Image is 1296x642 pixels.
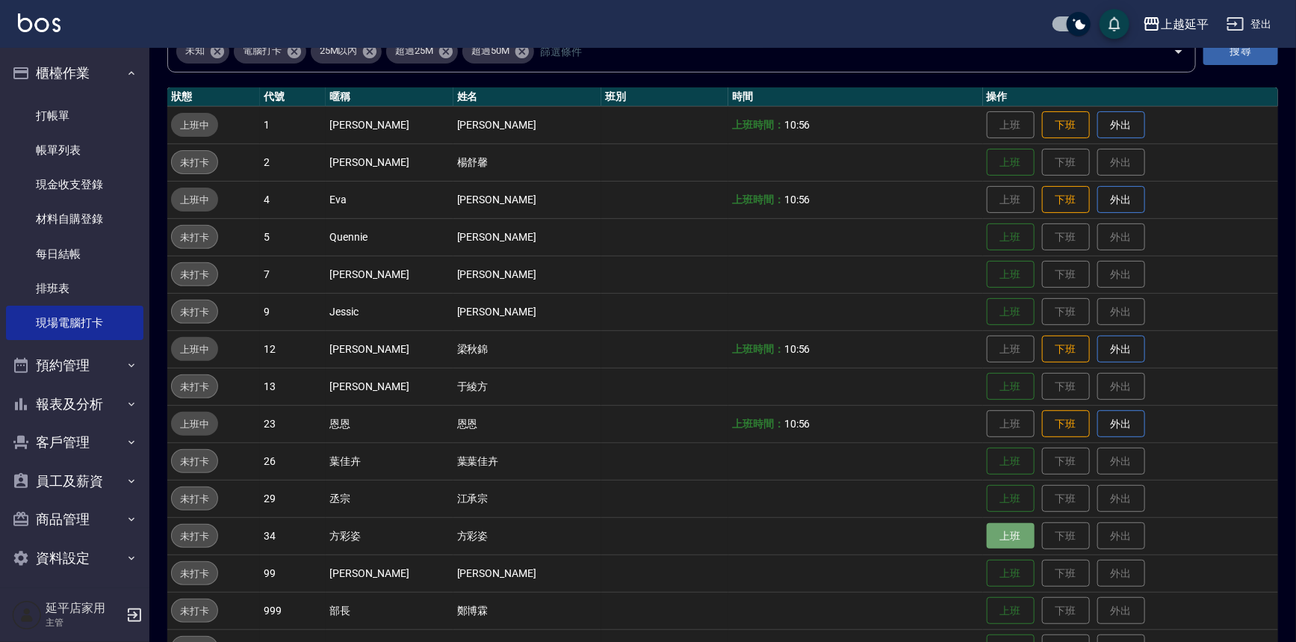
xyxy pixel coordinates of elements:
button: 下班 [1042,410,1090,438]
td: [PERSON_NAME] [326,256,453,293]
a: 帳單列表 [6,133,143,167]
button: 下班 [1042,336,1090,363]
span: 上班中 [171,117,218,133]
span: 未打卡 [172,304,217,320]
td: [PERSON_NAME] [453,555,601,592]
span: 未打卡 [172,155,217,170]
td: 鄭博霖 [453,592,601,629]
img: Person [12,600,42,630]
td: 梁秋錦 [453,330,601,368]
td: 26 [260,442,326,480]
td: 4 [260,181,326,218]
button: 預約管理 [6,346,143,385]
div: 超過50M [462,40,534,64]
td: 丞宗 [326,480,453,517]
td: [PERSON_NAME] [326,368,453,405]
td: 恩恩 [326,405,453,442]
span: 未打卡 [172,528,217,544]
th: 狀態 [167,87,260,107]
td: Eva [326,181,453,218]
span: 10:56 [784,418,810,430]
button: 櫃檯作業 [6,54,143,93]
span: 未打卡 [172,454,217,469]
span: 未打卡 [172,603,217,619]
td: 23 [260,405,326,442]
td: 楊舒馨 [453,143,601,181]
button: 上班 [987,523,1035,549]
td: [PERSON_NAME] [453,256,601,293]
td: 方彩姿 [453,517,601,555]
td: 99 [260,555,326,592]
div: 25M以內 [311,40,382,64]
td: [PERSON_NAME] [326,555,453,592]
div: 未知 [176,40,229,64]
button: 員工及薪資 [6,462,143,501]
td: 34 [260,517,326,555]
span: 10:56 [784,343,810,355]
button: 客戶管理 [6,423,143,462]
span: 超過25M [386,43,442,58]
span: 上班中 [171,192,218,208]
span: 上班中 [171,342,218,357]
span: 上班中 [171,416,218,432]
b: 上班時間： [732,418,784,430]
td: [PERSON_NAME] [453,293,601,330]
span: 未知 [176,43,214,58]
td: 江承宗 [453,480,601,517]
button: 上班 [987,597,1035,625]
td: 部長 [326,592,453,629]
a: 現場電腦打卡 [6,306,143,340]
h5: 延平店家用 [46,601,122,616]
button: 外出 [1097,111,1145,139]
a: 每日結帳 [6,237,143,271]
td: [PERSON_NAME] [453,106,601,143]
button: 上越延平 [1137,9,1215,40]
th: 操作 [983,87,1278,107]
div: 上越延平 [1161,15,1209,34]
button: 登出 [1221,10,1278,38]
td: [PERSON_NAME] [326,330,453,368]
button: 上班 [987,373,1035,401]
td: 于綾方 [453,368,601,405]
button: 外出 [1097,186,1145,214]
button: Open [1167,40,1191,64]
button: 外出 [1097,336,1145,363]
button: 上班 [987,298,1035,326]
td: [PERSON_NAME] [453,181,601,218]
span: 超過50M [462,43,518,58]
span: 10:56 [784,119,810,131]
button: 搜尋 [1203,37,1278,65]
span: 電腦打卡 [234,43,291,58]
div: 超過25M [386,40,458,64]
td: 葉葉佳卉 [453,442,601,480]
a: 材料自購登錄 [6,202,143,236]
button: 下班 [1042,186,1090,214]
button: 上班 [987,560,1035,587]
button: 報表及分析 [6,385,143,424]
th: 姓名 [453,87,601,107]
span: 未打卡 [172,229,217,245]
td: 999 [260,592,326,629]
td: 29 [260,480,326,517]
button: 外出 [1097,410,1145,438]
button: 商品管理 [6,500,143,539]
span: 未打卡 [172,566,217,581]
img: Logo [18,13,61,32]
span: 10:56 [784,194,810,206]
button: 上班 [987,448,1035,475]
td: 7 [260,256,326,293]
button: 資料設定 [6,539,143,578]
td: Jessic [326,293,453,330]
button: 上班 [987,223,1035,251]
td: 方彩姿 [326,517,453,555]
td: 13 [260,368,326,405]
td: 5 [260,218,326,256]
td: 1 [260,106,326,143]
div: 電腦打卡 [234,40,306,64]
td: 9 [260,293,326,330]
button: 上班 [987,261,1035,288]
b: 上班時間： [732,194,784,206]
button: 上班 [987,485,1035,513]
b: 上班時間： [732,119,784,131]
td: [PERSON_NAME] [326,143,453,181]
